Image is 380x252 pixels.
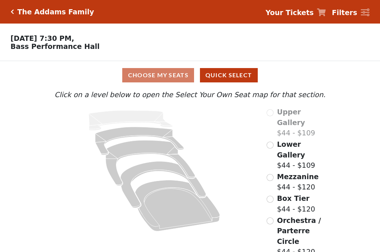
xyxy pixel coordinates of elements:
[265,8,314,17] strong: Your Tickets
[11,9,14,14] a: Click here to go back to filters
[277,107,327,138] label: $44 - $109
[277,108,305,127] span: Upper Gallery
[135,180,220,231] path: Orchestra / Parterre Circle - Seats Available: 20
[89,110,173,131] path: Upper Gallery - Seats Available: 0
[277,171,319,192] label: $44 - $120
[277,173,319,181] span: Mezzanine
[277,193,315,214] label: $44 - $120
[277,139,327,171] label: $44 - $109
[95,127,184,155] path: Lower Gallery - Seats Available: 230
[277,194,309,202] span: Box Tier
[265,7,326,18] a: Your Tickets
[53,89,327,100] p: Click on a level below to open the Select Your Own Seat map for that section.
[17,8,94,16] h5: The Addams Family
[277,216,321,245] span: Orchestra / Parterre Circle
[332,8,357,17] strong: Filters
[332,7,369,18] a: Filters
[277,140,305,159] span: Lower Gallery
[200,68,258,82] button: Quick Select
